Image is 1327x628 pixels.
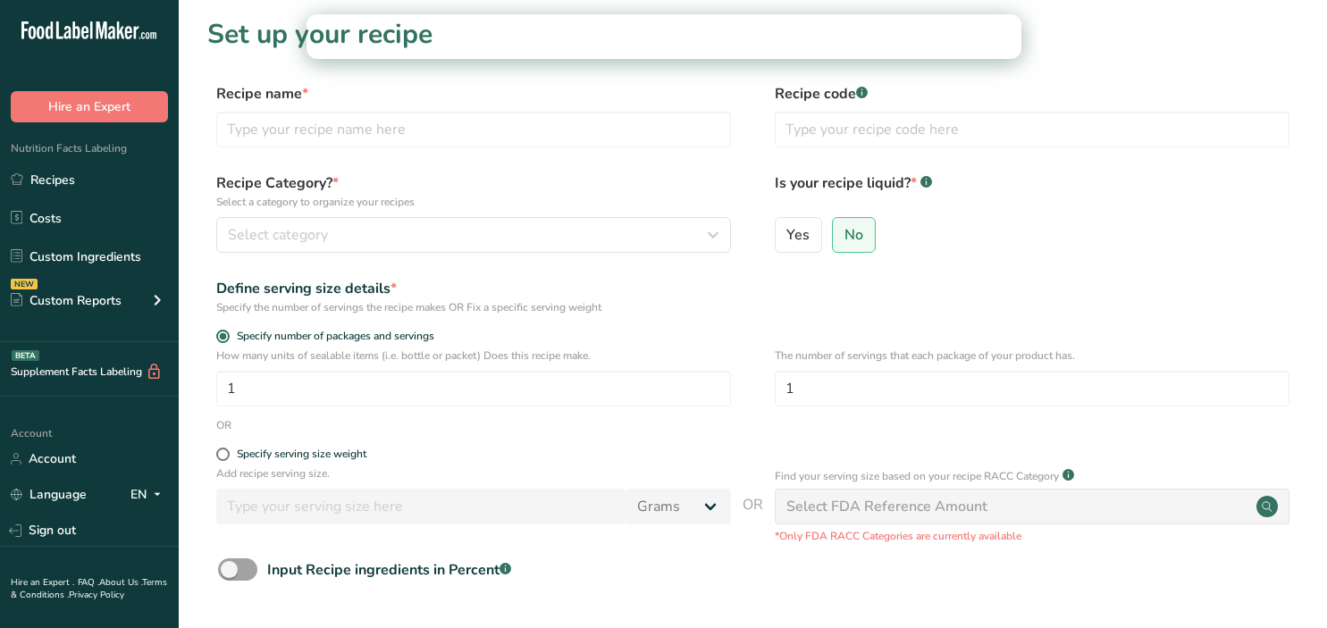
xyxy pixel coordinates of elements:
[775,172,1289,210] label: Is your recipe liquid?
[844,226,863,244] span: No
[69,589,124,601] a: Privacy Policy
[11,576,167,601] a: Terms & Conditions .
[267,559,511,581] div: Input Recipe ingredients in Percent
[11,576,74,589] a: Hire an Expert .
[786,226,810,244] span: Yes
[207,14,1298,54] h1: Set up your recipe
[11,91,168,122] button: Hire an Expert
[216,83,731,105] label: Recipe name
[775,528,1289,544] p: *Only FDA RACC Categories are currently available
[216,489,626,524] input: Type your serving size here
[11,479,87,510] a: Language
[11,279,38,289] div: NEW
[786,496,987,517] div: Select FDA Reference Amount
[216,417,231,433] div: OR
[775,83,1289,105] label: Recipe code
[78,576,99,589] a: FAQ .
[216,112,731,147] input: Type your recipe name here
[743,494,763,544] span: OR
[216,347,731,364] p: How many units of sealable items (i.e. bottle or packet) Does this recipe make.
[775,112,1289,147] input: Type your recipe code here
[216,172,731,210] label: Recipe Category?
[11,291,122,310] div: Custom Reports
[12,350,39,361] div: BETA
[216,217,731,253] button: Select category
[130,484,168,506] div: EN
[775,468,1059,484] p: Find your serving size based on your recipe RACC Category
[99,576,142,589] a: About Us .
[307,14,1021,59] iframe: Intercom live chat banner
[216,299,731,315] div: Specify the number of servings the recipe makes OR Fix a specific serving weight
[228,224,328,246] span: Select category
[230,330,434,343] span: Specify number of packages and servings
[1266,567,1309,610] iframe: Intercom live chat
[237,448,366,461] div: Specify serving size weight
[216,278,731,299] div: Define serving size details
[775,347,1289,364] p: The number of servings that each package of your product has.
[216,465,731,481] p: Add recipe serving size.
[216,194,731,210] p: Select a category to organize your recipes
